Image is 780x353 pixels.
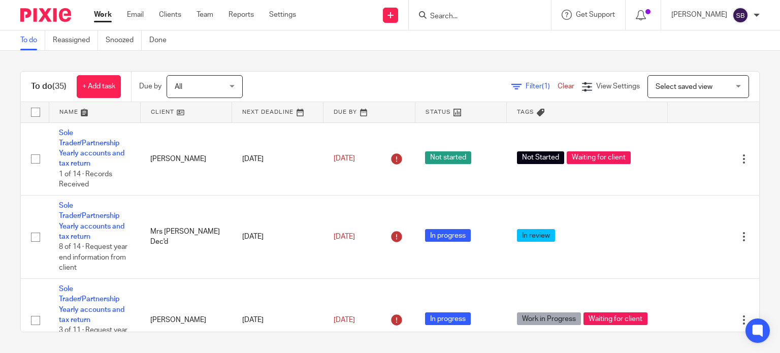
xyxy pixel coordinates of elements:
span: [DATE] [334,155,355,163]
a: To do [20,30,45,50]
p: Due by [139,81,161,91]
span: [DATE] [334,233,355,240]
img: Pixie [20,8,71,22]
a: Team [197,10,213,20]
span: (35) [52,82,67,90]
td: [DATE] [232,195,323,278]
a: Sole Trader/Partnership Yearly accounts and tax return [59,285,124,324]
h1: To do [31,81,67,92]
span: Waiting for client [567,151,631,164]
a: Done [149,30,174,50]
a: Clear [558,83,574,90]
span: [DATE] [334,316,355,324]
td: [DATE] [232,122,323,195]
td: [PERSON_NAME] [140,122,232,195]
span: All [175,83,182,90]
span: Work in Progress [517,312,581,325]
span: 8 of 14 · Request year end information from client [59,243,127,271]
span: In progress [425,312,471,325]
td: Mrs [PERSON_NAME] Dec'd [140,195,232,278]
a: Reassigned [53,30,98,50]
a: Sole Trader/Partnership Yearly accounts and tax return [59,202,124,240]
span: (1) [542,83,550,90]
a: Work [94,10,112,20]
a: Email [127,10,144,20]
a: Reports [229,10,254,20]
input: Search [429,12,521,21]
img: svg%3E [732,7,749,23]
span: Waiting for client [583,312,647,325]
span: In progress [425,229,471,242]
span: 1 of 14 · Records Received [59,171,112,188]
span: Not Started [517,151,564,164]
span: In review [517,229,555,242]
span: View Settings [596,83,640,90]
a: Clients [159,10,181,20]
a: Settings [269,10,296,20]
a: Sole Trader/Partnership Yearly accounts and tax return [59,130,124,168]
span: Tags [517,109,534,115]
span: Get Support [576,11,615,18]
a: + Add task [77,75,121,98]
span: Select saved view [656,83,712,90]
span: Not started [425,151,471,164]
a: Snoozed [106,30,142,50]
p: [PERSON_NAME] [671,10,727,20]
span: Filter [526,83,558,90]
